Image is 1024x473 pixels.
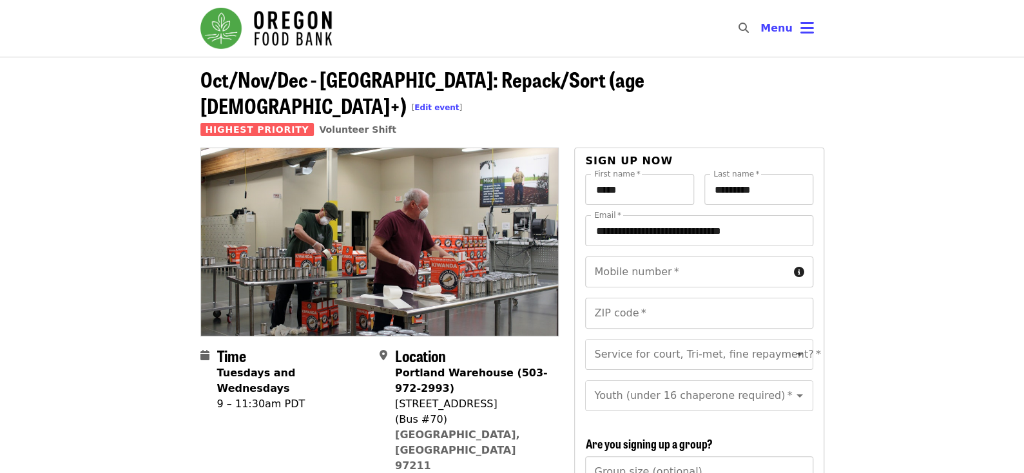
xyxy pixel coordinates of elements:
span: [ ] [412,103,463,112]
strong: Tuesdays and Wednesdays [217,367,296,394]
a: Edit event [414,103,459,112]
input: Search [757,13,767,44]
button: Open [791,345,809,363]
input: Email [585,215,813,246]
i: map-marker-alt icon [380,349,387,362]
i: search icon [739,22,749,34]
a: [GEOGRAPHIC_DATA], [GEOGRAPHIC_DATA] 97211 [395,429,520,472]
input: First name [585,174,694,205]
label: Email [594,211,621,219]
span: Time [217,344,246,367]
span: Oct/Nov/Dec - [GEOGRAPHIC_DATA]: Repack/Sort (age [DEMOGRAPHIC_DATA]+) [200,64,644,121]
span: Sign up now [585,155,673,167]
input: Mobile number [585,256,788,287]
span: Menu [760,22,793,34]
i: bars icon [800,19,814,37]
div: 9 – 11:30am PDT [217,396,369,412]
input: ZIP code [585,298,813,329]
span: Location [395,344,446,367]
i: circle-info icon [794,266,804,278]
strong: Portland Warehouse (503-972-2993) [395,367,548,394]
label: Last name [713,170,759,178]
img: Oct/Nov/Dec - Portland: Repack/Sort (age 16+) organized by Oregon Food Bank [201,148,559,335]
a: Volunteer Shift [319,124,396,135]
img: Oregon Food Bank - Home [200,8,332,49]
span: Are you signing up a group? [585,435,712,452]
button: Open [791,387,809,405]
span: Highest Priority [200,123,314,136]
div: (Bus #70) [395,412,548,427]
input: Last name [704,174,813,205]
div: [STREET_ADDRESS] [395,396,548,412]
label: First name [594,170,641,178]
button: Toggle account menu [750,13,824,44]
i: calendar icon [200,349,209,362]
